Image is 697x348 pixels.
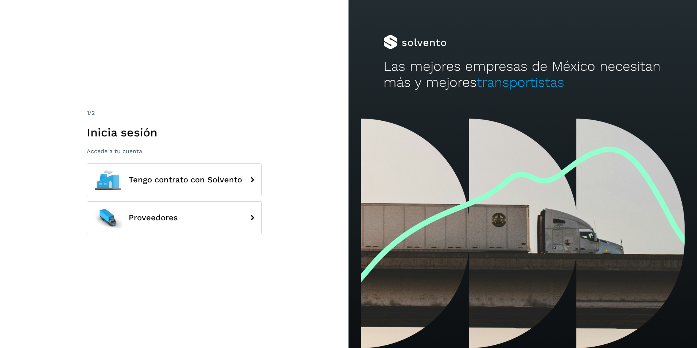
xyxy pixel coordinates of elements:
div: /2 [87,109,262,117]
button: Tengo contrato con Solvento [87,163,262,196]
span: Tengo contrato con Solvento [129,175,242,184]
span: Proveedores [129,213,178,222]
h1: Inicia sesión [87,125,262,139]
h2: Las mejores empresas de México necesitan más y mejores [383,58,662,91]
button: Proveedores [87,201,262,234]
span: transportistas [477,74,564,90]
span: 1 [87,109,89,116]
p: Accede a tu cuenta [87,148,262,155]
